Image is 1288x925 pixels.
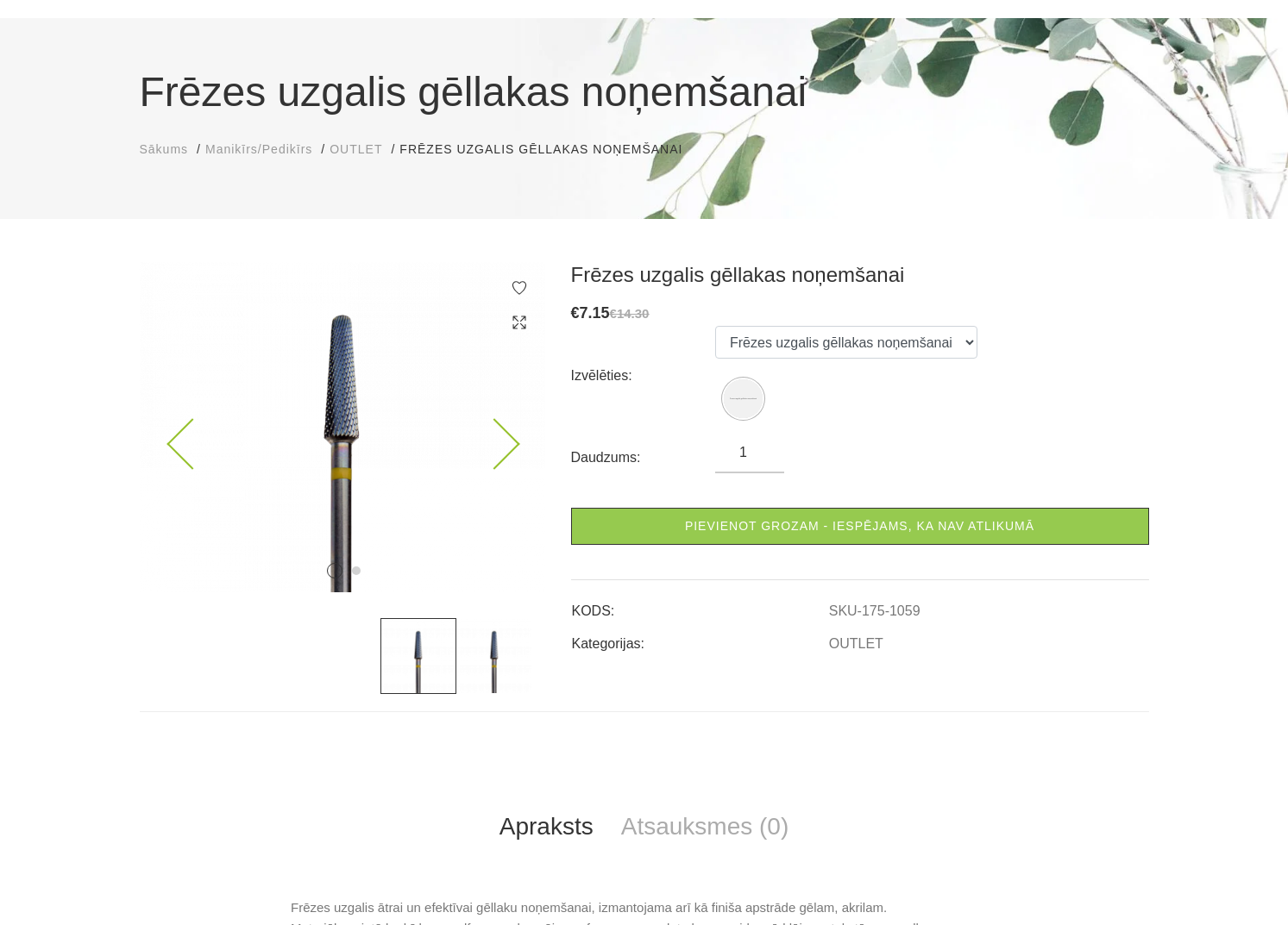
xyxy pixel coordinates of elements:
[399,141,700,159] li: Frēzes uzgalis gēllakas noņemšanai
[380,618,456,694] img: ...
[571,362,716,390] div: Izvēlēties:
[607,798,803,855] a: Atsauksmes (0)
[327,563,342,578] button: 1 of 2
[486,798,607,855] a: Apraksts
[571,589,828,622] td: KODS:
[580,304,610,322] span: 7.15
[140,262,545,592] img: ...
[724,379,763,418] label: Nav atlikumā
[140,61,1149,123] h1: Frēzes uzgalis gēllakas noņemšanai
[571,622,828,654] td: Kategorijas:
[205,141,312,159] a: Manikīrs/Pedikīrs
[330,142,382,156] span: OUTLET
[571,304,580,322] span: €
[456,618,532,694] img: ...
[571,262,1149,288] h3: Frēzes uzgalis gēllakas noņemšanai
[724,379,763,418] img: Frēzes uzgalis gēllakas noņemšanai
[610,306,650,321] s: €14.30
[352,566,361,575] button: 2 of 2
[140,141,189,159] a: Sākums
[571,508,1149,545] a: Pievienot grozam
[829,603,920,619] a: SKU-175-1059
[829,636,883,652] a: OUTLET
[330,141,382,159] a: OUTLET
[205,142,312,156] span: Manikīrs/Pedikīrs
[571,444,716,472] div: Daudzums:
[140,142,189,156] span: Sākums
